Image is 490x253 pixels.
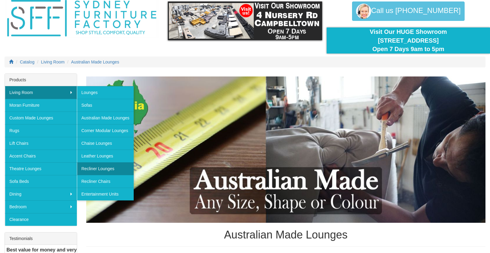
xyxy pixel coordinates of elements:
[77,175,134,188] a: Recliner Chairs
[5,188,77,200] a: Dining
[168,2,322,40] img: showroom.gif
[5,124,77,137] a: Rugs
[5,175,77,188] a: Sofa Beds
[20,60,34,64] a: Catalog
[77,137,134,150] a: Chaise Lounges
[5,232,77,245] div: Testimonials
[331,28,485,54] div: Visit Our HUGE Showroom [STREET_ADDRESS] Open 7 Days 9am to 5pm
[41,60,65,64] a: Living Room
[5,200,77,213] a: Bedroom
[5,86,77,99] a: Living Room
[77,112,134,124] a: Australian Made Lounges
[77,150,134,162] a: Leather Lounges
[77,124,134,137] a: Corner Modular Lounges
[5,213,77,226] a: Clearance
[77,99,134,112] a: Sofas
[77,86,134,99] a: Lounges
[71,60,119,64] a: Australian Made Lounges
[77,162,134,175] a: Recliner Lounges
[5,74,77,86] div: Products
[5,99,77,112] a: Moran Furniture
[77,188,134,200] a: Entertainment Units
[5,162,77,175] a: Theatre Lounges
[86,76,485,223] img: Australian Made Lounges
[5,112,77,124] a: Custom Made Lounges
[86,229,485,241] h1: Australian Made Lounges
[5,150,77,162] a: Accent Chairs
[5,137,77,150] a: Lift Chairs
